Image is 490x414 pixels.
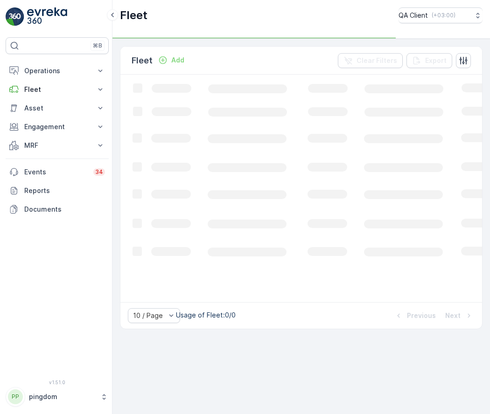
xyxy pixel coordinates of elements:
[29,392,96,401] p: pingdom
[6,117,109,136] button: Engagement
[399,7,483,23] button: QA Client(+03:00)
[6,181,109,200] a: Reports
[445,311,461,320] p: Next
[171,55,184,65] p: Add
[95,168,103,176] p: 34
[8,389,23,404] div: PP
[406,53,452,68] button: Export
[393,310,437,321] button: Previous
[6,163,109,181] a: Events34
[357,56,397,65] p: Clear Filters
[24,103,90,113] p: Asset
[120,8,147,23] p: Fleet
[24,66,90,76] p: Operations
[24,167,88,177] p: Events
[6,80,109,99] button: Fleet
[407,311,436,320] p: Previous
[338,53,403,68] button: Clear Filters
[24,85,90,94] p: Fleet
[425,56,447,65] p: Export
[24,186,105,195] p: Reports
[432,12,455,19] p: ( +03:00 )
[6,99,109,117] button: Asset
[6,136,109,155] button: MRF
[6,62,109,80] button: Operations
[6,379,109,385] span: v 1.51.0
[6,200,109,219] a: Documents
[399,11,428,20] p: QA Client
[444,310,475,321] button: Next
[6,7,24,26] img: logo
[24,205,105,214] p: Documents
[132,54,153,67] p: Fleet
[24,141,90,150] p: MRF
[93,42,102,49] p: ⌘B
[6,387,109,407] button: PPpingdom
[24,122,90,131] p: Engagement
[154,55,188,66] button: Add
[176,310,236,320] p: Usage of Fleet : 0/0
[27,7,67,26] img: logo_light-DOdMpM7g.png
